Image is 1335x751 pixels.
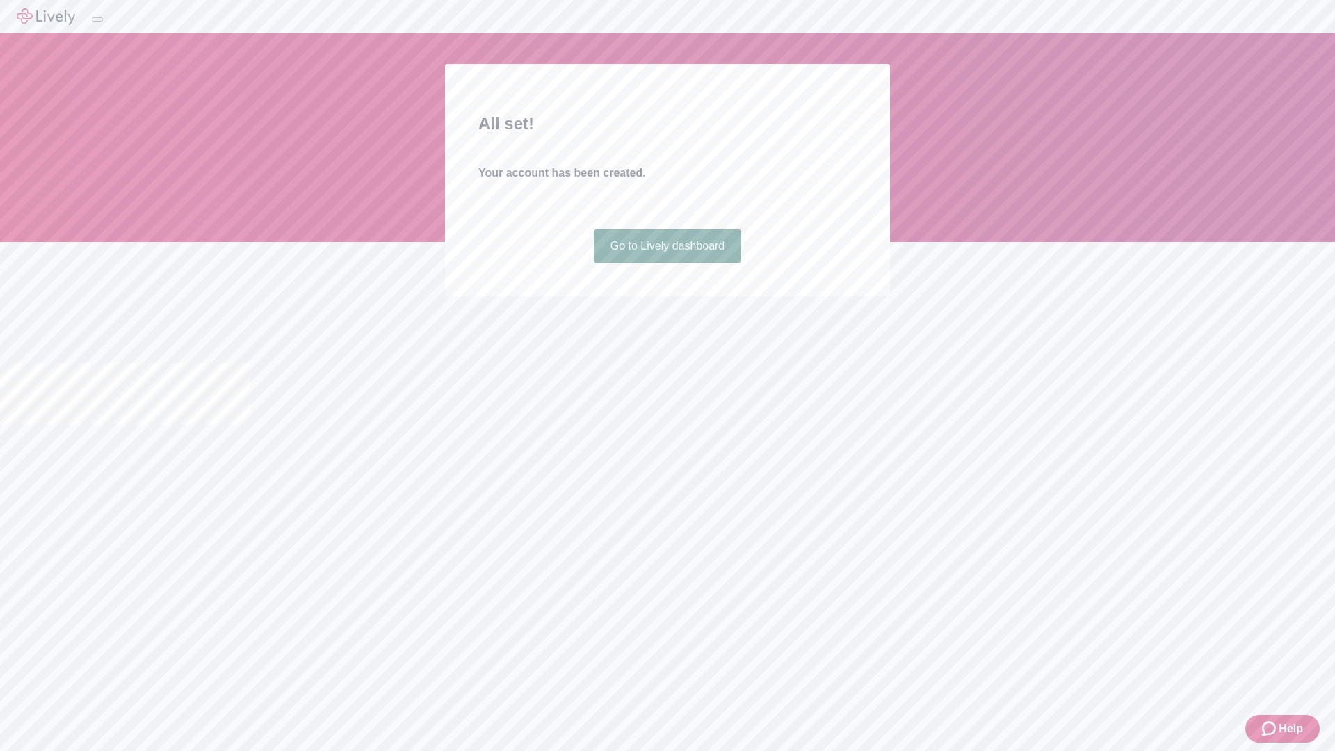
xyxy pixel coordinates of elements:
[92,17,103,22] button: Log out
[478,165,857,181] h4: Your account has been created.
[1279,720,1303,737] span: Help
[17,8,75,25] img: Lively
[1262,720,1279,737] svg: Zendesk support icon
[1245,715,1320,743] button: Zendesk support iconHelp
[478,111,857,136] h2: All set!
[594,229,742,263] a: Go to Lively dashboard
